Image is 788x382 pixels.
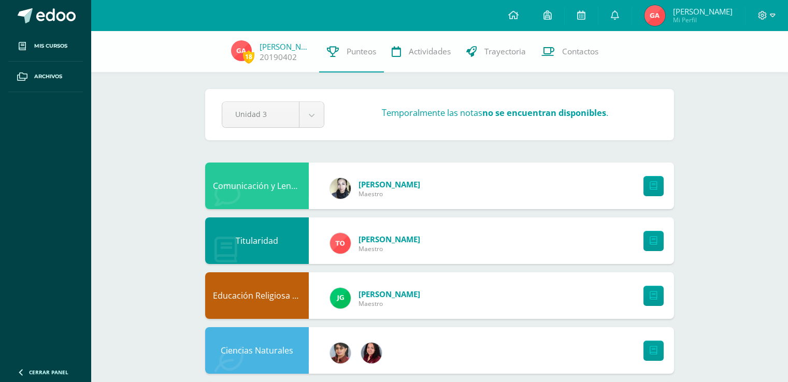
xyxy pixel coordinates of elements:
[384,31,459,72] a: Actividades
[231,40,252,61] img: e131f778a94cd630cedadfdac0b06c43.png
[205,327,309,374] div: Ciencias Naturales
[205,163,309,209] div: Comunicación y Lenguaje, Idioma Extranjero Inglés
[361,343,382,363] img: 7420dd8cffec07cce464df0021f01d4a.png
[484,46,526,57] span: Trayectoria
[8,62,83,92] a: Archivos
[34,42,67,50] span: Mis cursos
[205,217,309,264] div: Titularidad
[359,289,420,299] span: [PERSON_NAME]
[330,343,351,363] img: 62738a800ecd8b6fa95d10d0b85c3dbc.png
[205,272,309,319] div: Educación Religiosa Escolar
[482,107,606,119] strong: no se encuentran disponibles
[459,31,534,72] a: Trayectoria
[359,179,420,189] span: [PERSON_NAME]
[359,299,420,308] span: Maestro
[359,234,420,244] span: [PERSON_NAME]
[34,72,62,81] span: Archivos
[222,102,324,127] a: Unidad 3
[347,46,376,57] span: Punteos
[330,178,351,199] img: 119c9a59dca757fc394b575038654f60.png
[359,189,420,198] span: Maestro
[359,244,420,253] span: Maestro
[243,50,254,63] span: 18
[29,369,68,376] span: Cerrar panel
[644,5,665,26] img: e131f778a94cd630cedadfdac0b06c43.png
[319,31,384,72] a: Punteos
[382,107,608,119] h3: Temporalmente las notas .
[235,102,286,126] span: Unidad 3
[260,52,297,63] a: 20190402
[562,46,598,57] span: Contactos
[409,46,451,57] span: Actividades
[330,233,351,254] img: 756ce12fb1b4cf9faf9189d656ca7749.png
[8,31,83,62] a: Mis cursos
[260,41,311,52] a: [PERSON_NAME]
[673,16,733,24] span: Mi Perfil
[673,6,733,17] span: [PERSON_NAME]
[534,31,606,72] a: Contactos
[330,288,351,308] img: 3da61d9b1d2c0c7b8f7e89c78bbce001.png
